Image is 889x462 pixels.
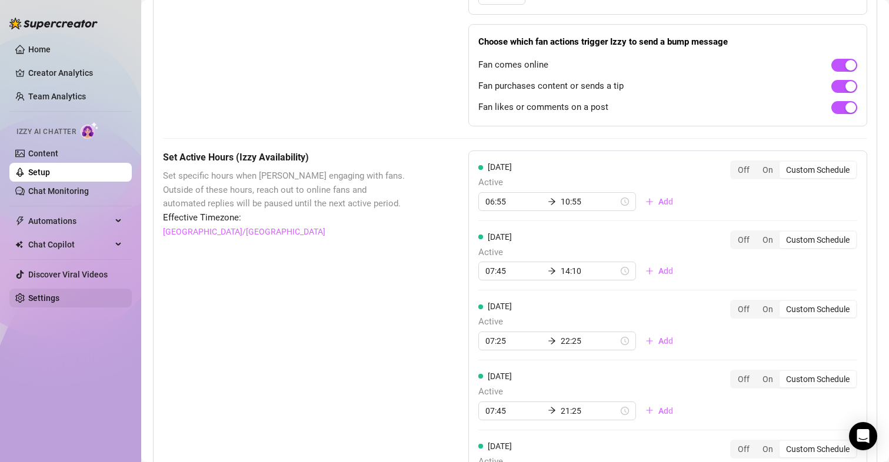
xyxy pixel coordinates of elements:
[658,266,673,276] span: Add
[548,337,556,345] span: arrow-right
[28,212,112,230] span: Automations
[561,265,618,277] input: End time
[478,36,728,47] strong: Choose which fan actions trigger Izzy to send a bump message
[730,160,857,179] div: segmented control
[28,293,59,303] a: Settings
[15,216,25,226] span: thunderbolt
[81,122,99,139] img: AI Chatter
[756,301,780,317] div: On
[756,441,780,457] div: On
[28,63,122,82] a: Creator Analytics
[756,371,780,387] div: On
[478,246,682,260] span: Active
[28,92,86,101] a: Team Analytics
[658,197,673,206] span: Add
[730,230,857,249] div: segmented control
[28,186,89,196] a: Chat Monitoring
[849,422,877,450] div: Open Intercom Messenger
[730,300,857,319] div: segmented control
[780,232,856,248] div: Custom Schedule
[485,404,543,417] input: Start time
[488,162,512,172] span: [DATE]
[28,168,50,177] a: Setup
[731,371,756,387] div: Off
[780,301,856,317] div: Custom Schedule
[548,406,556,414] span: arrow-right
[478,176,682,190] span: Active
[756,232,780,248] div: On
[163,211,409,225] span: Effective Timezone:
[163,225,325,238] a: [GEOGRAPHIC_DATA]/[GEOGRAPHIC_DATA]
[163,169,409,211] span: Set specific hours when [PERSON_NAME] engaging with fans. Outside of these hours, reach out to on...
[163,150,409,165] h5: Set Active Hours (Izzy Availability)
[658,406,673,416] span: Add
[478,58,548,72] span: Fan comes online
[485,265,543,277] input: Start time
[548,197,556,206] span: arrow-right
[488,371,512,381] span: [DATE]
[645,197,654,206] span: plus
[9,18,98,29] img: logo-BBDzfeDw.svg
[636,332,682,350] button: Add
[730,440,857,458] div: segmented control
[488,441,512,451] span: [DATE]
[645,267,654,275] span: plus
[28,235,112,254] span: Chat Copilot
[561,195,618,208] input: End time
[780,162,856,178] div: Custom Schedule
[731,232,756,248] div: Off
[636,192,682,211] button: Add
[478,101,608,115] span: Fan likes or comments on a post
[731,441,756,457] div: Off
[658,336,673,346] span: Add
[15,240,23,249] img: Chat Copilot
[730,370,857,389] div: segmented control
[561,404,618,417] input: End time
[488,232,512,242] span: [DATE]
[478,385,682,399] span: Active
[485,334,543,347] input: Start time
[485,195,543,208] input: Start time
[478,79,624,93] span: Fan purchases content or sends a tip
[28,149,58,158] a: Content
[731,162,756,178] div: Off
[780,371,856,387] div: Custom Schedule
[756,162,780,178] div: On
[28,45,51,54] a: Home
[561,334,618,347] input: End time
[636,401,682,420] button: Add
[780,441,856,457] div: Custom Schedule
[636,262,682,280] button: Add
[16,126,76,138] span: Izzy AI Chatter
[548,267,556,275] span: arrow-right
[645,406,654,414] span: plus
[478,315,682,329] span: Active
[731,301,756,317] div: Off
[488,302,512,311] span: [DATE]
[645,337,654,345] span: plus
[28,270,108,279] a: Discover Viral Videos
